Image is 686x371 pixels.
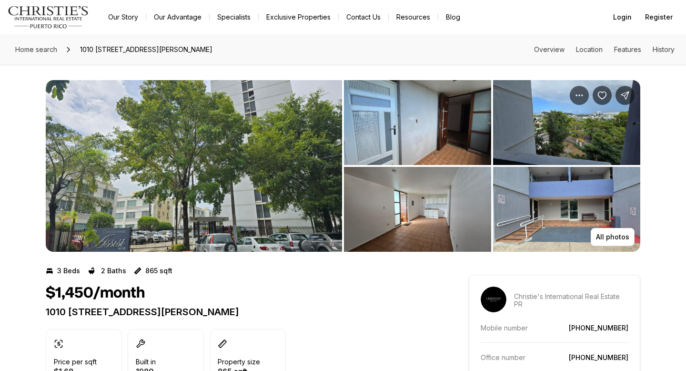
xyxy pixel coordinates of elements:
[614,45,641,53] a: Skip to: Features
[54,358,97,366] p: Price per sqft
[344,80,640,252] li: 2 of 9
[11,42,61,57] a: Home search
[339,10,388,24] button: Contact Us
[210,10,258,24] a: Specialists
[438,10,468,24] a: Blog
[534,45,565,53] a: Skip to: Overview
[46,80,640,252] div: Listing Photos
[481,353,525,361] p: Office number
[481,324,528,332] p: Mobile number
[593,86,612,105] button: Save Property: 1010 AVE LUIS VIGOREAUX #804
[8,6,89,29] img: logo
[570,86,589,105] button: Property options
[146,10,209,24] a: Our Advantage
[46,306,434,318] p: 1010 [STREET_ADDRESS][PERSON_NAME]
[145,267,172,275] p: 865 sqft
[101,10,146,24] a: Our Story
[76,42,216,57] span: 1010 [STREET_ADDRESS][PERSON_NAME]
[576,45,603,53] a: Skip to: Location
[136,358,156,366] p: Built in
[569,324,628,332] a: [PHONE_NUMBER]
[389,10,438,24] a: Resources
[344,80,491,165] button: View image gallery
[57,267,80,275] p: 3 Beds
[534,46,675,53] nav: Page section menu
[615,86,635,105] button: Share Property: 1010 AVE LUIS VIGOREAUX #804
[46,80,342,252] button: View image gallery
[639,8,678,27] button: Register
[493,167,640,252] button: View image gallery
[493,80,640,165] button: View image gallery
[596,233,629,241] p: All photos
[514,293,628,308] p: Christie's International Real Estate PR
[15,45,57,53] span: Home search
[46,80,342,252] li: 1 of 9
[607,8,637,27] button: Login
[645,13,673,21] span: Register
[591,228,635,246] button: All photos
[344,167,491,252] button: View image gallery
[613,13,632,21] span: Login
[218,358,260,366] p: Property size
[569,353,628,361] a: [PHONE_NUMBER]
[101,267,126,275] p: 2 Baths
[46,284,145,302] h1: $1,450/month
[653,45,675,53] a: Skip to: History
[259,10,338,24] a: Exclusive Properties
